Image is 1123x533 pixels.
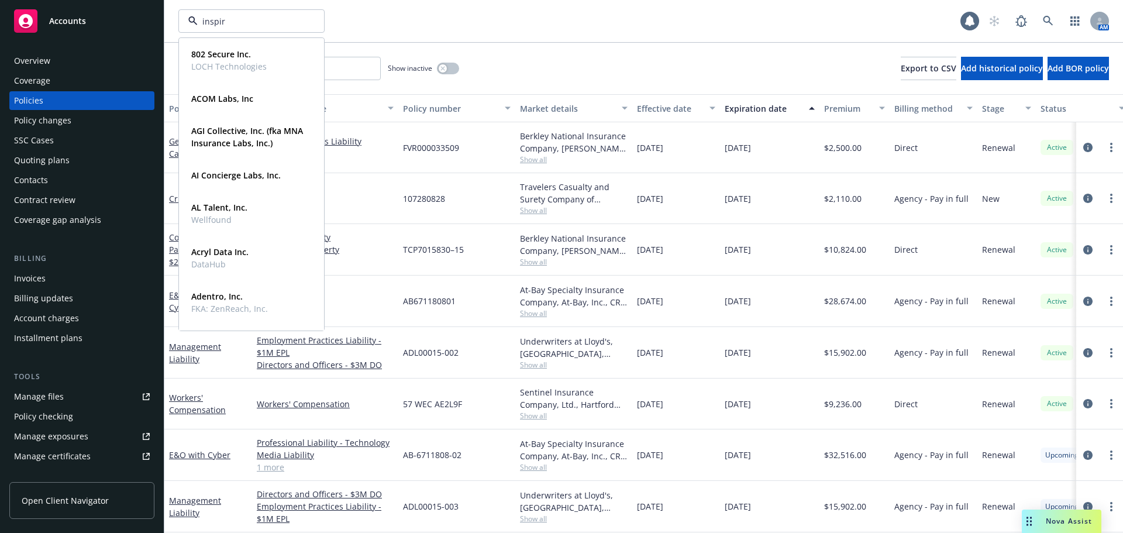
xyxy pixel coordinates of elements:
span: [DATE] [637,346,663,359]
strong: AI Concierge Labs, Inc. [191,170,281,181]
div: Premium [824,102,872,115]
a: Policy checking [9,407,154,426]
div: Billing updates [14,289,73,308]
span: Agency - Pay in full [894,500,969,513]
a: Manage certificates [9,447,154,466]
div: Effective date [637,102,702,115]
div: Travelers Casualty and Surety Company of America, Travelers Insurance [520,181,628,205]
span: [DATE] [725,398,751,410]
strong: 802 Secure Inc. [191,49,251,60]
a: E&O with Cyber [169,290,233,313]
a: 4 more [257,256,394,268]
a: Coverage [9,71,154,90]
a: more [1104,346,1118,360]
span: DataHub [191,258,249,270]
span: Agency - Pay in full [894,192,969,205]
span: [DATE] [725,449,751,461]
a: Commercial Property [257,243,394,256]
div: Manage exposures [14,427,88,446]
span: Show all [520,154,628,164]
div: At-Bay Specialty Insurance Company, At-Bay, Inc., CRC Group [520,438,628,462]
a: Contacts [9,171,154,190]
a: Directors and Officers - $3M DO [257,359,394,371]
span: Agency - Pay in full [894,449,969,461]
span: [DATE] [637,192,663,205]
span: Active [1045,245,1069,255]
span: Renewal [982,295,1015,307]
span: Renewal [982,243,1015,256]
span: [DATE] [637,500,663,513]
span: Agency - Pay in full [894,295,969,307]
div: Coverage [14,71,50,90]
span: [DATE] [725,243,751,256]
span: Direct [894,398,918,410]
span: Agency - Pay in full [894,346,969,359]
a: circleInformation [1081,448,1095,462]
span: Active [1045,348,1069,358]
a: Manage files [9,387,154,406]
span: Active [1045,142,1069,153]
span: Accounts [49,16,86,26]
span: $28,674.00 [824,295,866,307]
button: Nova Assist [1022,510,1101,533]
span: [DATE] [637,398,663,410]
div: SSC Cases [14,131,54,150]
div: Berkley National Insurance Company, [PERSON_NAME] Corporation [520,130,628,154]
button: Billing method [890,94,977,122]
button: Expiration date [720,94,819,122]
span: [DATE] [637,142,663,154]
button: Policy details [164,94,252,122]
button: Policy number [398,94,515,122]
div: Expiration date [725,102,802,115]
span: ADL00015-003 [403,500,459,513]
span: Show all [520,360,628,370]
div: At-Bay Specialty Insurance Company, At-Bay, Inc., CRC Group [520,284,628,308]
a: SSC Cases [9,131,154,150]
a: Crime [257,192,394,205]
strong: ACOM Labs, Inc [191,93,253,104]
div: Manage files [14,387,64,406]
a: Employers Liability [257,231,394,243]
span: Export to CSV [901,63,956,74]
span: $15,902.00 [824,346,866,359]
span: FKA: ZenReach, Inc. [191,302,268,315]
a: Account charges [9,309,154,328]
button: Market details [515,94,632,122]
span: $15,902.00 [824,500,866,513]
a: Crime [169,193,241,204]
a: Contract review [9,191,154,209]
span: Show all [520,308,628,318]
span: Renewal [982,449,1015,461]
span: Renewal [982,398,1015,410]
div: Manage certificates [14,447,91,466]
div: Manage claims [14,467,73,486]
a: Policies [9,91,154,110]
a: Media Liability [257,449,394,461]
span: Upcoming [1045,501,1079,512]
a: circleInformation [1081,294,1095,308]
a: circleInformation [1081,140,1095,154]
span: ADL00015-002 [403,346,459,359]
strong: Acryl Data Inc. [191,246,249,257]
span: Show all [520,462,628,472]
a: more [1104,243,1118,257]
span: AB-6711808-02 [403,449,461,461]
a: Cyber Liability [257,283,394,295]
div: Policy changes [14,111,71,130]
span: FVR000033509 [403,142,459,154]
a: more [1104,500,1118,514]
input: Filter by keyword [198,15,301,27]
strong: AL Talent, Inc. [191,202,247,213]
a: Policy changes [9,111,154,130]
a: General Liability [257,147,394,160]
div: Overview [14,51,50,70]
span: Renewal [982,500,1015,513]
a: Search [1036,9,1060,33]
a: Coverage gap analysis [9,211,154,229]
a: Quoting plans [9,151,154,170]
span: Manage exposures [9,427,154,446]
div: Contacts [14,171,48,190]
span: [DATE] [637,243,663,256]
div: Coverage gap analysis [14,211,101,229]
a: Billing updates [9,289,154,308]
